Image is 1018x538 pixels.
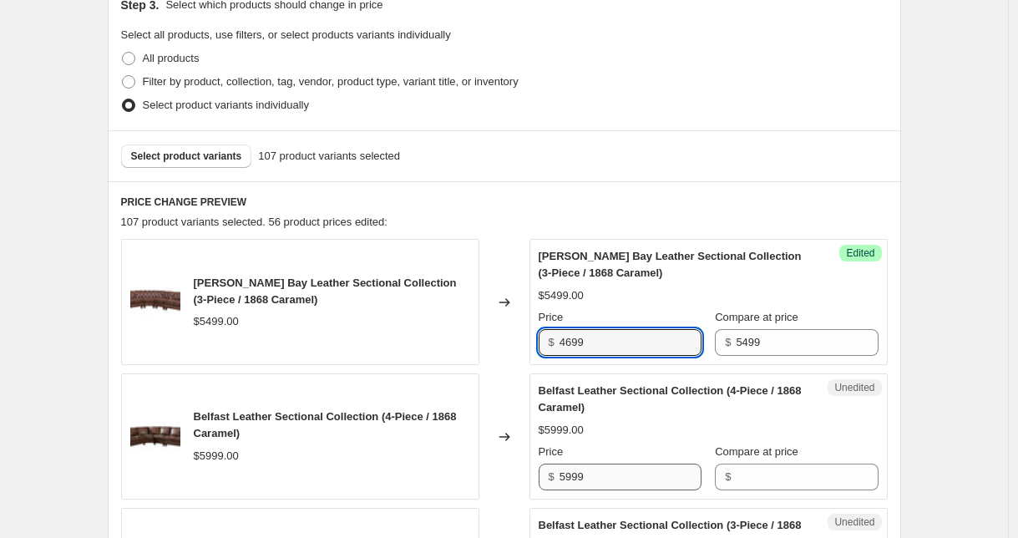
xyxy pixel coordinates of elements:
button: Select product variants [121,145,252,168]
span: $ [725,336,731,348]
span: [PERSON_NAME] Bay Leather Sectional Collection (3-Piece / 1868 Caramel) [539,250,802,279]
span: Unedited [834,515,874,529]
span: Price [539,311,564,323]
img: 6759SECT5851-wb_NoShadow_80x.jpg [130,412,180,462]
span: Select all products, use filters, or select products variants individually [121,28,451,41]
span: Edited [846,246,874,260]
span: Belfast Leather Sectional Collection (4-Piece / 1868 Caramel) [194,410,457,439]
div: $5999.00 [539,422,584,439]
div: $5499.00 [194,313,239,330]
span: 107 product variants selected. 56 product prices edited: [121,216,387,228]
span: $ [549,470,555,483]
span: 107 product variants selected [258,148,400,165]
span: $ [725,470,731,483]
span: Belfast Leather Sectional Collection (4-Piece / 1868 Caramel) [539,384,802,414]
span: Filter by product, collection, tag, vendor, product type, variant title, or inventory [143,75,519,88]
div: $5999.00 [194,448,239,464]
span: $ [549,336,555,348]
h6: PRICE CHANGE PREVIEW [121,195,888,209]
span: All products [143,52,200,64]
span: Compare at price [715,311,798,323]
img: 6989SECT1866_1_80x.jpg [130,277,180,327]
span: Unedited [834,381,874,394]
span: [PERSON_NAME] Bay Leather Sectional Collection (3-Piece / 1868 Caramel) [194,277,457,306]
span: Select product variants [131,150,242,163]
span: Price [539,445,564,458]
div: $5499.00 [539,287,584,304]
span: Select product variants individually [143,99,309,111]
span: Compare at price [715,445,798,458]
